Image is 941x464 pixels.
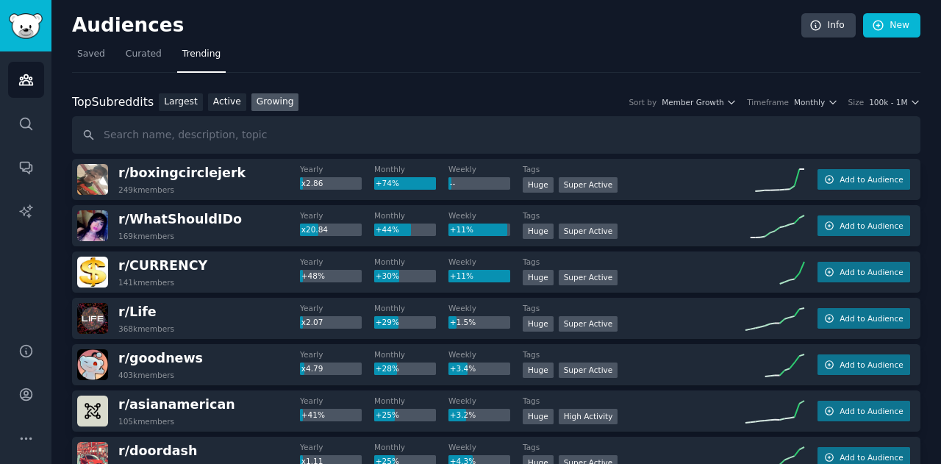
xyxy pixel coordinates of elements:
button: Add to Audience [817,308,910,329]
div: 169k members [118,231,174,241]
span: +11% [450,271,473,280]
h2: Audiences [72,14,801,38]
div: Size [848,97,865,107]
dt: Tags [523,349,745,360]
span: r/ boxingcirclejerk [118,165,246,180]
img: GummySearch logo [9,13,43,39]
div: 403k members [118,370,174,380]
button: Add to Audience [817,262,910,282]
span: x2.86 [301,179,323,188]
a: New [863,13,920,38]
span: Trending [182,48,221,61]
dt: Tags [523,257,745,267]
div: High Activity [559,409,618,424]
dt: Yearly [300,396,374,406]
dt: Tags [523,442,745,452]
dt: Tags [523,396,745,406]
dt: Weekly [448,442,523,452]
a: Saved [72,43,110,73]
span: +74% [376,179,399,188]
dt: Monthly [374,303,448,313]
span: x2.07 [301,318,323,326]
input: Search name, description, topic [72,116,920,154]
span: +30% [376,271,399,280]
div: Huge [523,270,554,285]
div: 105k members [118,416,174,426]
span: Curated [126,48,162,61]
div: Huge [523,316,554,332]
dt: Monthly [374,349,448,360]
span: +28% [376,364,399,373]
div: Huge [523,409,554,424]
dt: Weekly [448,210,523,221]
span: r/ asianamerican [118,397,235,412]
div: Top Subreddits [72,93,154,112]
span: r/ CURRENCY [118,258,207,273]
dt: Monthly [374,210,448,221]
a: Growing [251,93,299,112]
span: +48% [301,271,325,280]
div: Super Active [559,363,618,378]
a: Largest [159,93,203,112]
span: Add to Audience [840,221,903,231]
button: Add to Audience [817,354,910,375]
button: Monthly [794,97,838,107]
dt: Weekly [448,349,523,360]
dt: Tags [523,164,745,174]
dt: Monthly [374,442,448,452]
div: Super Active [559,177,618,193]
dt: Yearly [300,303,374,313]
dt: Tags [523,303,745,313]
span: 100k - 1M [869,97,907,107]
dt: Yearly [300,164,374,174]
span: Monthly [794,97,825,107]
dt: Yearly [300,349,374,360]
span: Add to Audience [840,313,903,324]
div: Huge [523,224,554,239]
a: Trending [177,43,226,73]
span: x20.84 [301,225,328,234]
span: +25% [376,410,399,419]
span: Add to Audience [840,174,903,185]
a: Info [801,13,856,38]
dt: Weekly [448,257,523,267]
span: r/ Life [118,304,157,319]
dt: Monthly [374,257,448,267]
span: Add to Audience [840,360,903,370]
span: +1.5% [450,318,476,326]
img: Life [77,303,108,334]
dt: Monthly [374,164,448,174]
span: r/ WhatShouldIDo [118,212,242,226]
span: Add to Audience [840,452,903,463]
span: +11% [450,225,473,234]
img: asianamerican [77,396,108,426]
div: Super Active [559,316,618,332]
span: r/ doordash [118,443,197,458]
span: x4.79 [301,364,323,373]
div: Huge [523,363,554,378]
dt: Yearly [300,442,374,452]
div: Super Active [559,270,618,285]
span: Add to Audience [840,406,903,416]
img: boxingcirclejerk [77,164,108,195]
img: goodnews [77,349,108,380]
a: Active [208,93,246,112]
span: +29% [376,318,399,326]
dt: Weekly [448,396,523,406]
div: Super Active [559,224,618,239]
img: CURRENCY [77,257,108,288]
div: Huge [523,177,554,193]
span: r/ goodnews [118,351,203,365]
a: Curated [121,43,167,73]
span: +41% [301,410,325,419]
div: 249k members [118,185,174,195]
dt: Tags [523,210,745,221]
img: WhatShouldIDo [77,210,108,241]
div: 368k members [118,324,174,334]
dt: Weekly [448,164,523,174]
span: Member Growth [662,97,724,107]
div: 141k members [118,277,174,288]
span: +44% [376,225,399,234]
button: Add to Audience [817,215,910,236]
button: Member Growth [662,97,737,107]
